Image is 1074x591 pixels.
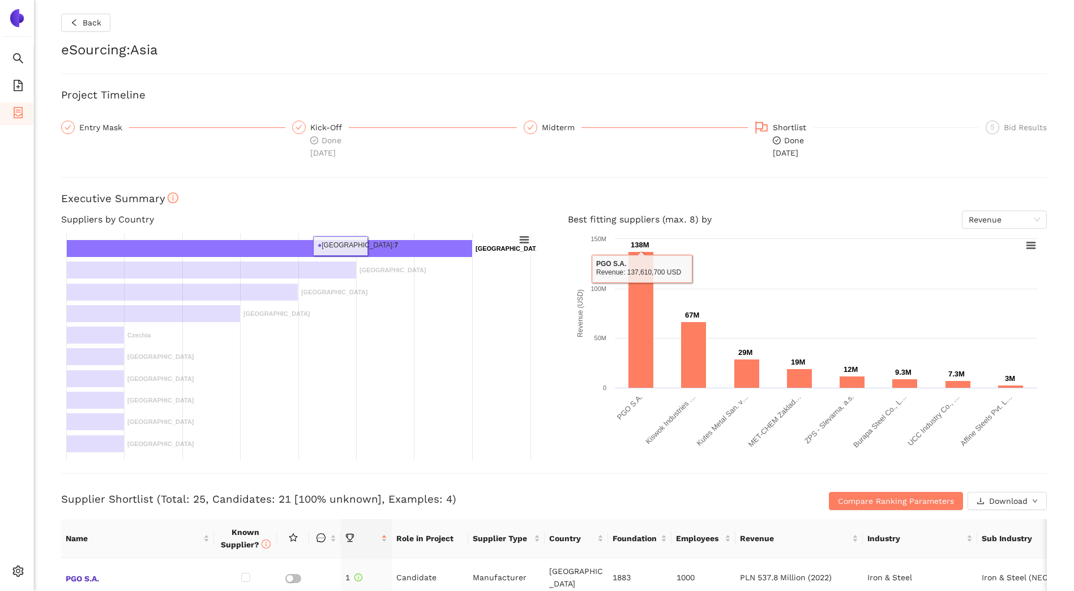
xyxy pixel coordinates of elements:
h2: eSourcing : Asia [61,41,1047,60]
text: 0 [602,384,606,391]
text: 50M [594,335,606,341]
span: setting [12,562,24,584]
span: Country [549,532,595,545]
text: Czechia [127,332,151,339]
span: star [289,533,298,542]
text: MET-CHEM Zaklad… [746,393,802,449]
text: PGO S.A. [615,393,644,422]
text: Kutes Metal San. v… [695,393,750,448]
th: this column's title is Country,this column is sortable [545,519,608,558]
span: check [527,124,534,131]
text: [GEOGRAPHIC_DATA] [360,267,426,273]
span: Employees [676,532,722,545]
text: [GEOGRAPHIC_DATA] [243,310,310,317]
span: info-circle [354,573,362,581]
span: Compare Ranking Parameters [838,495,954,507]
span: down [1032,498,1038,505]
img: Logo [8,9,26,27]
h3: Project Timeline [61,88,1047,102]
span: Back [83,16,101,29]
h3: Executive Summary [61,191,1047,206]
th: this column's title is Supplier Type,this column is sortable [468,519,545,558]
h4: Suppliers by Country [61,211,541,229]
span: Supplier Type [473,532,532,545]
text: 29M [738,348,752,357]
text: [GEOGRAPHIC_DATA] [127,397,194,404]
span: Industry [867,532,964,545]
span: container [12,103,24,126]
text: [GEOGRAPHIC_DATA] [476,245,542,252]
text: Burapa Steel Co., L… [852,393,908,449]
text: 19M [791,358,805,366]
span: trophy [345,533,354,542]
text: [GEOGRAPHIC_DATA] [127,418,194,425]
span: PGO S.A. [66,570,209,585]
div: Midterm [542,121,581,134]
text: 100M [591,285,606,292]
h3: Supplier Shortlist (Total: 25, Candidates: 21 [100% unknown], Examples: 4) [61,492,718,507]
th: Role in Project [392,519,468,558]
th: this column's title is Revenue,this column is sortable [735,519,863,558]
button: leftBack [61,14,110,32]
text: ZPS - Slevarna, a.s. [802,393,855,446]
th: this column's title is Foundation,this column is sortable [608,519,671,558]
text: 67M [685,311,699,319]
text: Kiswok Industries … [644,393,697,446]
span: Revenue [969,211,1040,228]
h4: Best fitting suppliers (max. 8) by [568,211,1047,229]
span: flag [755,121,768,134]
text: 3M [1005,374,1015,383]
span: message [316,533,326,542]
span: Name [66,532,201,545]
span: Done [DATE] [773,136,804,157]
span: search [12,49,24,71]
text: UCC Industry Co., … [906,393,961,448]
span: check-circle [310,136,318,144]
text: 138M [631,241,649,249]
text: Revenue (USD) [576,289,584,337]
text: 150M [591,235,606,242]
span: check [296,124,302,131]
div: Entry Mask [79,121,129,134]
th: this column's title is Employees,this column is sortable [671,519,735,558]
text: [GEOGRAPHIC_DATA] [127,375,194,382]
span: 1 [345,573,362,582]
text: Affine Steels Pvt. L… [959,393,1013,448]
text: 9.3M [895,368,912,376]
span: check [65,124,71,131]
span: Done [DATE] [310,136,341,157]
div: Shortlist [773,121,813,134]
span: check-circle [773,136,781,144]
text: [GEOGRAPHIC_DATA] [127,440,194,447]
span: download [977,497,985,506]
div: Kick-Off [310,121,349,134]
text: [GEOGRAPHIC_DATA] [127,353,194,360]
span: Revenue [740,532,850,545]
span: Download [989,495,1028,507]
span: file-add [12,76,24,98]
span: info-circle [168,192,178,203]
span: Foundation [613,532,658,545]
span: left [70,19,78,28]
div: Shortlistcheck-circleDone[DATE] [755,121,979,159]
text: 7.3M [948,370,965,378]
text: 12M [844,365,858,374]
th: this column's title is Name,this column is sortable [61,519,214,558]
span: PLN 537.8 Million (2022) [740,573,832,582]
span: Known Supplier? [221,528,271,549]
button: downloadDownloaddown [968,492,1047,510]
span: info-circle [262,539,271,549]
text: [GEOGRAPHIC_DATA] [301,289,368,295]
span: 5 [991,123,995,131]
th: this column is sortable [309,519,341,558]
button: Compare Ranking Parameters [829,492,963,510]
th: this column's title is Industry,this column is sortable [863,519,977,558]
span: Bid Results [1004,123,1047,132]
